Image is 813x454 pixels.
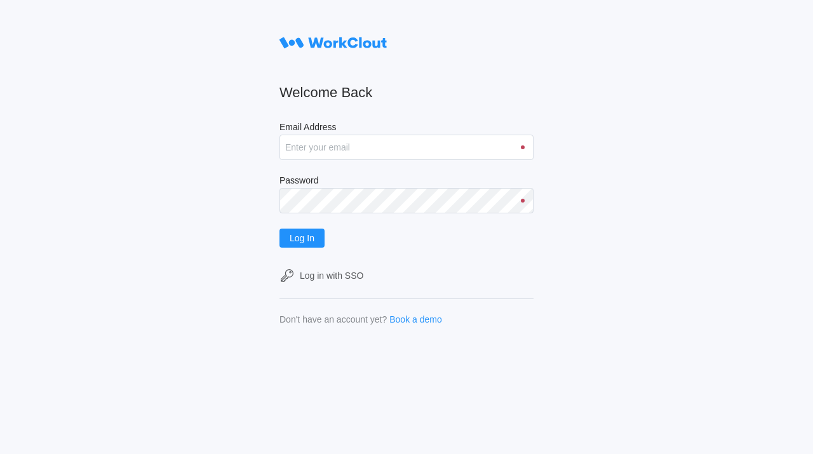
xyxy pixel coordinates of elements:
[290,234,314,243] span: Log In
[279,229,325,248] button: Log In
[279,175,534,188] label: Password
[300,270,363,281] div: Log in with SSO
[279,268,534,283] a: Log in with SSO
[279,84,534,102] h2: Welcome Back
[279,314,387,324] div: Don't have an account yet?
[279,135,534,160] input: Enter your email
[389,314,442,324] a: Book a demo
[279,122,534,135] label: Email Address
